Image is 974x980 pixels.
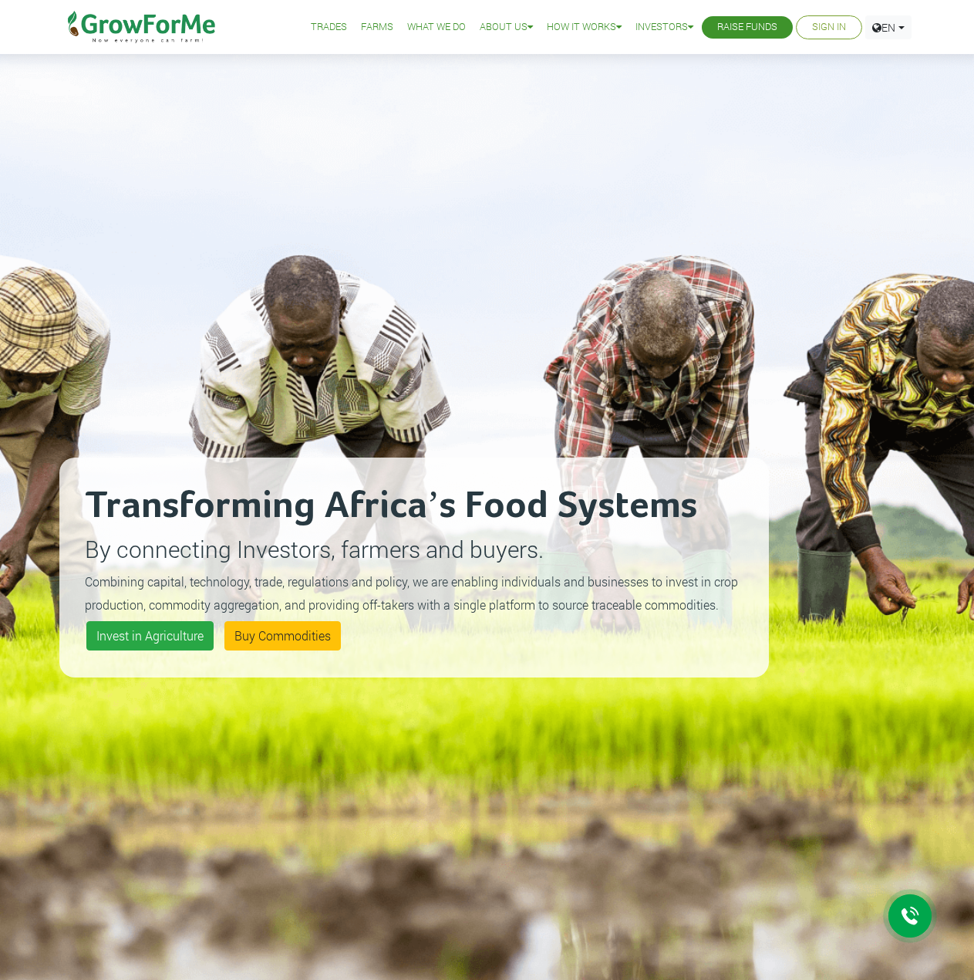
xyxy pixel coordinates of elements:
a: Invest in Agriculture [86,621,214,651]
a: Investors [635,19,693,35]
a: Raise Funds [717,19,777,35]
a: EN [865,15,912,39]
a: Sign In [812,19,846,35]
a: Farms [361,19,393,35]
a: How it Works [547,19,622,35]
h2: Transforming Africa’s Food Systems [85,483,743,529]
small: Combining capital, technology, trade, regulations and policy, we are enabling individuals and bus... [85,573,738,613]
a: About Us [480,19,533,35]
a: Trades [311,19,347,35]
a: What We Do [407,19,466,35]
p: By connecting Investors, farmers and buyers. [85,532,743,566]
a: Buy Commodities [224,621,341,651]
